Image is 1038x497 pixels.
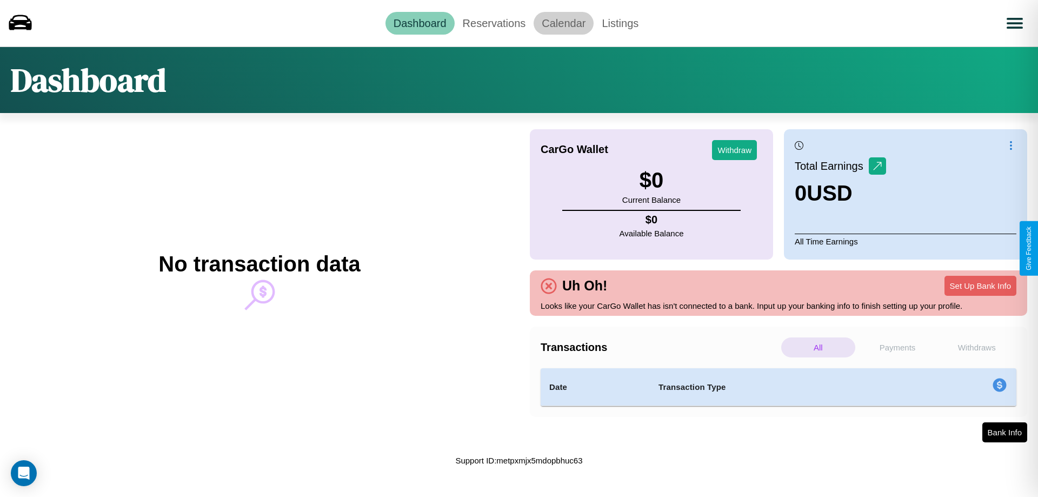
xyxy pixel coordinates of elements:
h4: CarGo Wallet [541,143,608,156]
h2: No transaction data [158,252,360,276]
button: Bank Info [982,422,1027,442]
a: Dashboard [385,12,455,35]
div: Open Intercom Messenger [11,460,37,486]
a: Calendar [534,12,594,35]
button: Withdraw [712,140,757,160]
h4: Transactions [541,341,778,354]
h3: $ 0 [622,168,681,193]
p: Withdraws [940,337,1014,357]
p: Payments [861,337,935,357]
table: simple table [541,368,1016,406]
h1: Dashboard [11,58,166,102]
div: Give Feedback [1025,227,1033,270]
p: All [781,337,855,357]
h4: Transaction Type [658,381,904,394]
h4: Uh Oh! [557,278,613,294]
h4: $ 0 [620,214,684,226]
h3: 0 USD [795,181,886,206]
p: Total Earnings [795,156,869,176]
button: Open menu [1000,8,1030,38]
p: Support ID: metpxmjx5mdopbhuc63 [455,453,582,468]
button: Set Up Bank Info [944,276,1016,296]
p: Available Balance [620,226,684,241]
a: Listings [594,12,647,35]
h4: Date [549,381,641,394]
p: All Time Earnings [795,234,1016,249]
p: Looks like your CarGo Wallet has isn't connected to a bank. Input up your banking info to finish ... [541,299,1016,313]
p: Current Balance [622,193,681,207]
a: Reservations [455,12,534,35]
